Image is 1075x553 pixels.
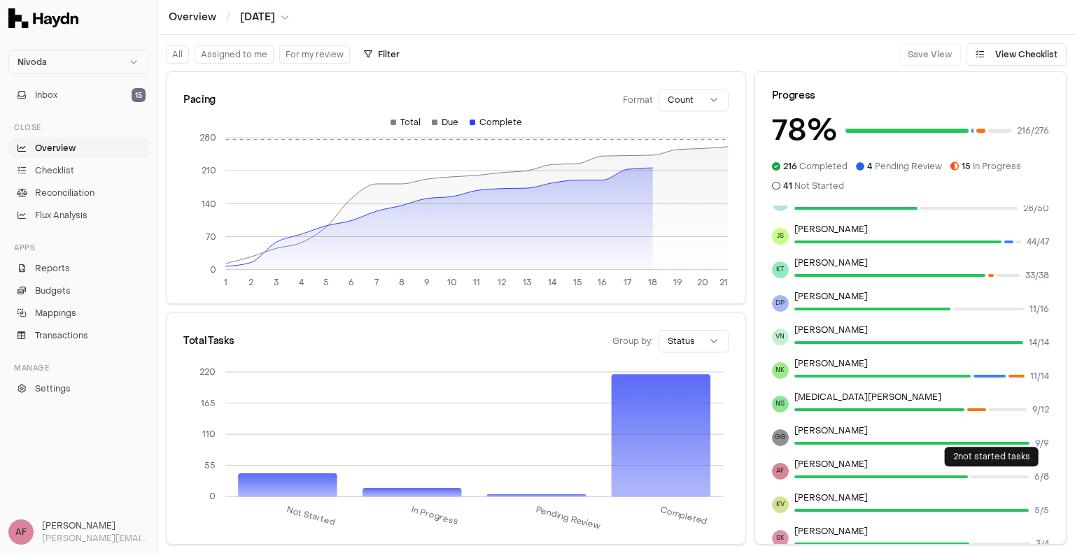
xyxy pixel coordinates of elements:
[183,93,216,107] div: Pacing
[598,277,607,288] tspan: 16
[498,277,506,288] tspan: 12
[772,496,789,513] span: KV
[1029,337,1049,348] span: 14 / 14
[794,224,1049,235] p: [PERSON_NAME]
[8,303,148,323] a: Mappings
[399,277,405,288] tspan: 8
[35,209,87,222] span: Flux Analysis
[772,108,837,152] h3: 78 %
[794,392,1049,403] p: [MEDICAL_DATA][PERSON_NAME]
[962,161,1021,172] span: In Progress
[202,199,216,210] tspan: 140
[205,460,216,471] tspan: 55
[349,277,354,288] tspan: 6
[794,257,1049,268] p: [PERSON_NAME]
[1017,125,1049,136] span: 216 / 276
[867,161,942,172] span: Pending Review
[223,10,233,24] span: /
[1035,438,1049,449] span: 9 / 9
[240,10,275,24] span: [DATE]
[648,277,657,288] tspan: 18
[697,277,708,288] tspan: 20
[1034,505,1049,516] span: 5 / 5
[535,504,603,532] tspan: Pending Review
[411,504,461,527] tspan: In Progress
[612,336,653,347] span: Group by:
[169,10,216,24] a: Overview
[794,492,1049,503] p: [PERSON_NAME]
[783,180,792,192] span: 41
[200,366,216,378] tspan: 220
[240,10,289,24] button: [DATE]
[794,459,1049,470] p: [PERSON_NAME]
[35,142,76,155] span: Overview
[35,285,71,297] span: Budgets
[248,277,253,288] tspan: 2
[424,277,430,288] tspan: 9
[8,379,148,398] a: Settings
[166,45,189,64] button: All
[202,165,216,176] tspan: 210
[8,8,78,28] img: Haydn Logo
[673,277,682,288] tspan: 19
[794,526,1049,537] p: [PERSON_NAME]
[772,530,789,547] span: SK
[391,117,421,128] div: Total
[772,228,789,245] span: JS
[962,161,971,172] span: 15
[274,277,279,288] tspan: 3
[286,504,337,528] tspan: Not Started
[35,329,88,342] span: Transactions
[772,362,789,379] span: NK
[299,277,304,288] tspan: 4
[719,277,728,288] tspan: 21
[473,277,480,288] tspan: 11
[378,49,400,60] span: Filter
[523,277,531,288] tspan: 13
[35,262,70,275] span: Reports
[624,277,631,288] tspan: 17
[42,519,148,532] h3: [PERSON_NAME]
[356,43,408,66] button: Filter
[470,117,522,128] div: Complete
[374,277,379,288] tspan: 7
[1027,236,1049,247] span: 44 / 47
[447,277,456,288] tspan: 10
[772,261,789,278] span: KT
[35,164,74,177] span: Checklist
[1025,270,1049,281] span: 33 / 38
[623,94,653,106] span: Format
[8,281,148,301] a: Budgets
[783,161,848,172] span: Completed
[794,358,1049,369] p: [PERSON_NAME]
[183,334,234,348] div: Total Tasks
[8,206,148,225] a: Flux Analysis
[210,491,216,502] tspan: 0
[783,180,844,192] span: Not Started
[1036,538,1049,550] span: 3 / 4
[967,43,1067,66] button: View Checklist
[867,161,873,172] span: 4
[794,425,1049,436] p: [PERSON_NAME]
[42,532,148,545] p: [PERSON_NAME][EMAIL_ADDRESS][DOMAIN_NAME]
[794,291,1049,302] p: [PERSON_NAME]
[195,45,274,64] button: Assigned to me
[1023,203,1049,214] span: 28 / 50
[772,295,789,312] span: DP
[8,50,148,74] button: Nivoda
[202,397,216,408] tspan: 165
[1034,471,1049,482] span: 6 / 8
[8,519,34,545] span: AF
[794,324,1049,336] p: [PERSON_NAME]
[772,89,1049,103] div: Progress
[169,10,289,24] nav: breadcrumb
[210,264,216,275] tspan: 0
[203,429,216,440] tspan: 110
[8,259,148,278] a: Reports
[772,329,789,345] span: VN
[1032,404,1049,415] span: 9 / 12
[199,132,216,143] tspan: 280
[432,117,458,128] div: Due
[1030,371,1049,382] span: 11 / 14
[8,161,148,180] a: Checklist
